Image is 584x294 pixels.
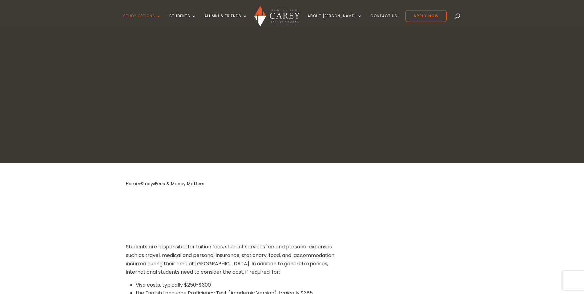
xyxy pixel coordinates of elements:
a: Alumni & Friends [204,14,248,28]
a: Study [141,181,153,187]
p: Students are responsible for tuition fees, student services fee and personal expenses such as tra... [126,243,341,281]
span: Fees & Money Matters [155,181,204,187]
a: Home [126,181,139,187]
a: Apply Now [405,10,447,22]
a: Study Options [123,14,161,28]
li: Visa costs, typically $250-$300 [136,281,341,289]
a: About [PERSON_NAME] [308,14,362,28]
a: Students [169,14,196,28]
a: Contact Us [370,14,397,28]
img: Carey Baptist College [254,6,300,27]
span: » » [126,181,204,187]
